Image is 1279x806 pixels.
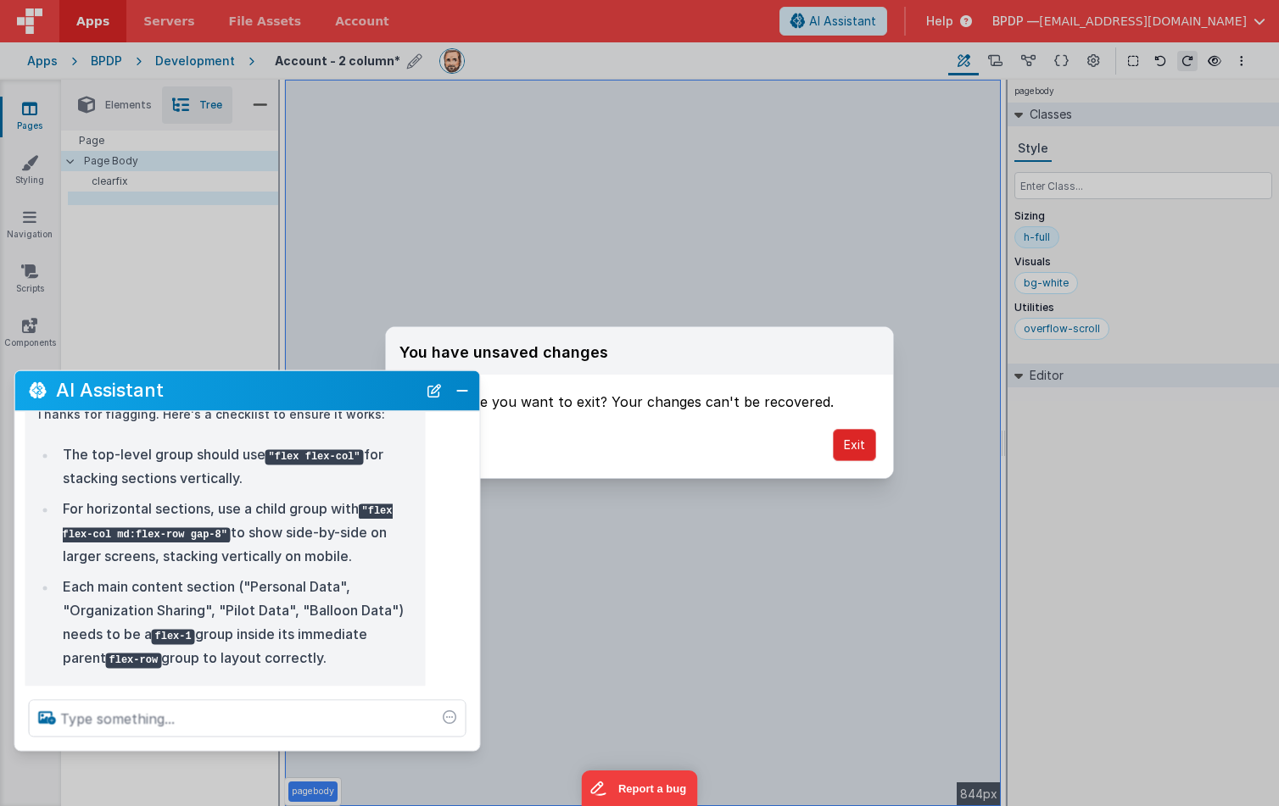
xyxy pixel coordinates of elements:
[58,575,416,670] li: Each main content section ("Personal Data", "Organization Sharing", "Pilot Data", "Balloon Data")...
[833,429,876,461] button: Exit
[403,375,876,412] div: Are you sure you want to exit? Your changes can't be recovered.
[399,341,608,364] div: You have unsaved changes
[451,379,473,403] button: Close
[422,379,446,403] button: New Chat
[58,442,416,490] li: The top-level group should use for stacking sections vertically.
[152,629,195,644] code: flex-1
[265,449,364,464] code: "flex flex-col"
[106,653,162,668] code: flex-row
[582,770,698,806] iframe: Marker.io feedback button
[36,404,416,425] p: Thanks for flagging. Here's a checklist to ensure it works:
[63,503,393,542] code: "flex flex-col md:flex-row gap-8"
[56,381,417,401] h2: AI Assistant
[58,497,416,568] li: For horizontal sections, use a child group with to show side-by-side on larger screens, stacking ...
